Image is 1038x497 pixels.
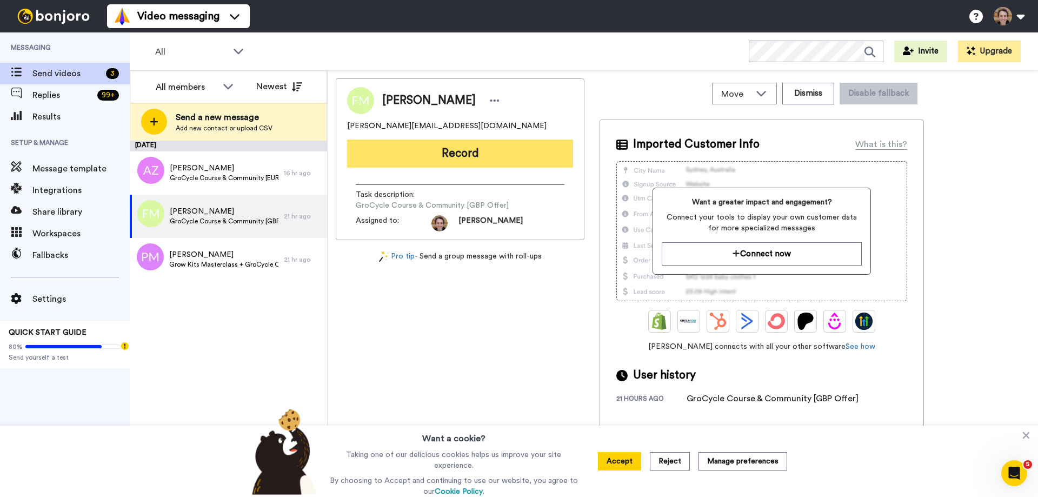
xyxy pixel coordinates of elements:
button: Reject [650,452,690,471]
img: e73ce963-af64-4f34-a3d2-9acdfc157b43-1553003914.jpg [431,215,448,231]
span: Add new contact or upload CSV [176,124,272,132]
span: Video messaging [137,9,219,24]
img: Image of Freddie Minns [347,87,374,114]
span: Assigned to: [356,215,431,231]
img: bj-logo-header-white.svg [13,9,94,24]
span: Replies [32,89,93,102]
div: What is this? [855,138,907,151]
img: pm.png [137,243,164,270]
span: 80% [9,342,23,351]
p: By choosing to Accept and continuing to use our website, you agree to our . [327,475,581,497]
img: magic-wand.svg [379,251,389,262]
span: 5 [1023,460,1032,469]
span: Connect your tools to display your own customer data for more specialized messages [662,212,861,234]
span: [PERSON_NAME] connects with all your other software [616,341,907,352]
span: GroCycle Course & Community [GBP Offer] [170,217,278,226]
span: Message template [32,162,130,175]
img: vm-color.svg [114,8,131,25]
div: 21 hr ago [284,212,322,221]
span: Workspaces [32,227,130,240]
img: fm.png [137,200,164,227]
a: Cookie Policy [435,488,483,495]
span: Send a new message [176,111,272,124]
span: User history [633,367,696,383]
span: GroCycle Course & Community [EURO - Offer] [170,174,278,182]
img: Shopify [651,313,668,330]
img: bear-with-cookie.png [242,408,322,495]
span: [PERSON_NAME][EMAIL_ADDRESS][DOMAIN_NAME] [347,121,547,131]
p: Taking one of our delicious cookies helps us improve your site experience. [327,449,581,471]
div: 21 hours ago [616,394,687,405]
span: Share library [32,206,130,218]
img: az.png [137,157,164,184]
a: See how [846,343,875,350]
img: Hubspot [709,313,727,330]
span: All [155,45,228,58]
span: Fallbacks [32,249,130,262]
img: ActiveCampaign [738,313,756,330]
iframe: Intercom live chat [1001,460,1027,486]
span: [PERSON_NAME] [382,92,476,109]
button: Manage preferences [698,452,787,471]
div: 99 + [97,90,119,101]
div: All members [156,81,217,94]
div: 3 [106,68,119,79]
img: Patreon [797,313,814,330]
span: Want a greater impact and engagement? [662,197,861,208]
button: Record [347,140,573,168]
h3: Want a cookie? [422,426,485,445]
span: Send yourself a test [9,353,121,362]
img: Ontraport [680,313,697,330]
button: Dismiss [782,83,834,104]
button: Accept [598,452,641,471]
img: GoHighLevel [855,313,873,330]
div: 16 hr ago [284,169,322,177]
a: Pro tip [379,251,415,262]
span: Move [721,88,750,101]
span: [PERSON_NAME] [170,163,278,174]
span: [PERSON_NAME] [169,249,278,260]
span: Integrations [32,184,130,197]
img: ConvertKit [768,313,785,330]
span: Grow Kits Masterclass + GroCycle Course & Community [USD - Offer] [169,260,278,269]
span: QUICK START GUIDE [9,329,86,336]
button: Connect now [662,242,861,266]
img: Drip [826,313,843,330]
button: Disable fallback [840,83,917,104]
span: Settings [32,293,130,306]
div: - Send a group message with roll-ups [336,251,584,262]
span: [PERSON_NAME] [458,215,523,231]
span: [PERSON_NAME] [170,206,278,217]
span: Imported Customer Info [633,136,760,153]
button: Newest [248,76,310,97]
span: GroCycle Course & Community [GBP Offer] [356,200,509,211]
div: 21 hr ago [284,255,322,264]
div: [DATE] [130,141,327,151]
button: Invite [894,41,947,62]
span: Task description : [356,189,431,200]
span: Results [32,110,130,123]
span: Send videos [32,67,102,80]
div: GroCycle Course & Community [GBP Offer] [687,392,859,405]
button: Upgrade [958,41,1021,62]
div: Tooltip anchor [120,341,130,351]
